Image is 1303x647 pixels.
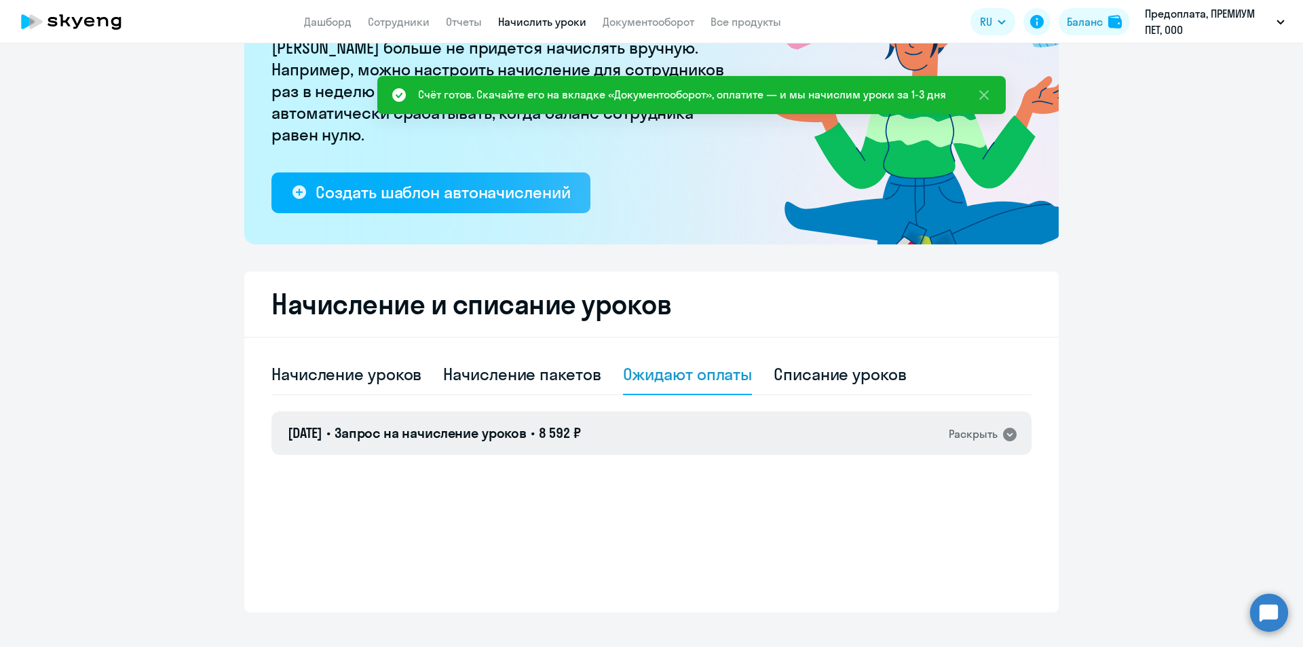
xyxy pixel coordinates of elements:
span: • [531,424,535,441]
div: Ожидают оплаты [623,363,753,385]
a: Документооборот [603,15,694,29]
a: Отчеты [446,15,482,29]
button: Предоплата, ПРЕМИУМ ПЕТ, ООО [1138,5,1291,38]
h2: Начисление и списание уроков [271,288,1032,320]
div: Баланс [1067,14,1103,30]
span: • [326,424,331,441]
button: RU [970,8,1015,35]
img: balance [1108,15,1122,29]
a: Все продукты [711,15,781,29]
p: Предоплата, ПРЕМИУМ ПЕТ, ООО [1145,5,1271,38]
div: Счёт готов. Скачайте его на вкладке «Документооборот», оплатите — и мы начислим уроки за 1-3 дня [418,86,946,103]
div: Создать шаблон автоначислений [316,181,570,203]
span: Запрос на начисление уроков [335,424,527,441]
p: [PERSON_NAME] больше не придётся начислять вручную. Например, можно настроить начисление для сотр... [271,37,733,145]
a: Сотрудники [368,15,430,29]
div: Начисление уроков [271,363,421,385]
div: Раскрыть [949,426,998,443]
div: Списание уроков [774,363,907,385]
span: [DATE] [288,424,322,441]
a: Начислить уроки [498,15,586,29]
span: 8 592 ₽ [539,424,581,441]
div: Начисление пакетов [443,363,601,385]
a: Дашборд [304,15,352,29]
button: Создать шаблон автоначислений [271,172,590,213]
button: Балансbalance [1059,8,1130,35]
span: RU [980,14,992,30]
